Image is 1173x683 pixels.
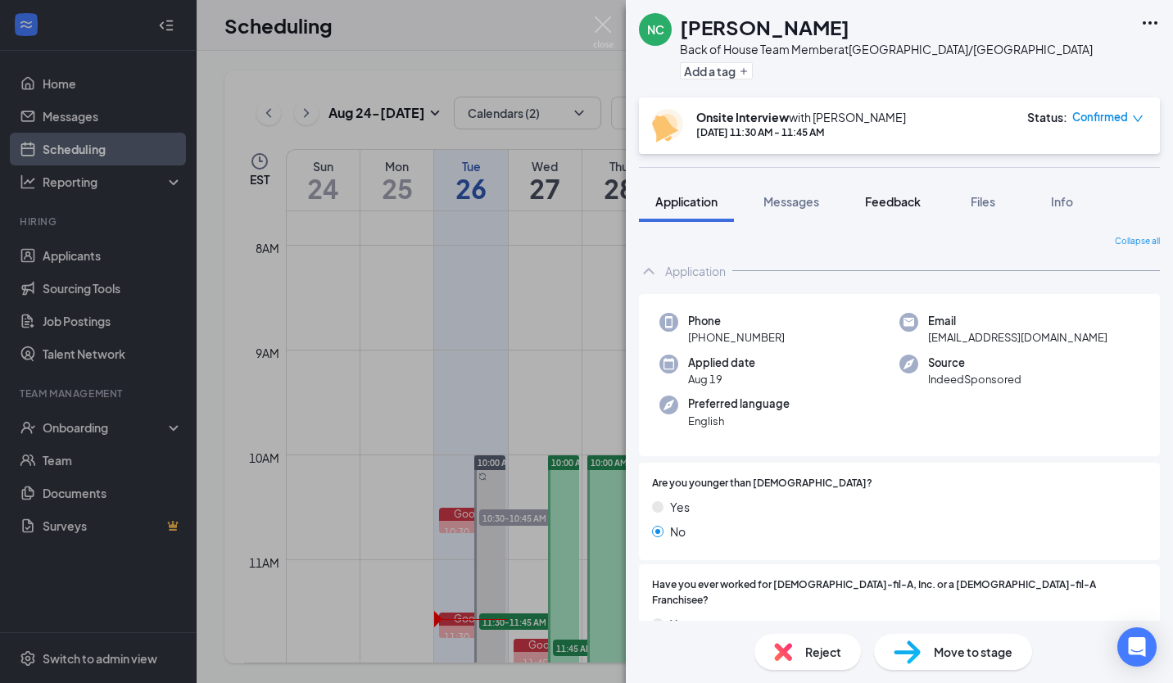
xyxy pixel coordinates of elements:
div: [DATE] 11:30 AM - 11:45 AM [696,125,906,139]
span: Phone [688,313,785,329]
span: Messages [763,194,819,209]
span: Confirmed [1072,109,1128,125]
span: Yes [670,615,690,633]
span: [PHONE_NUMBER] [688,329,785,346]
span: [EMAIL_ADDRESS][DOMAIN_NAME] [928,329,1107,346]
span: Application [655,194,718,209]
span: Have you ever worked for [DEMOGRAPHIC_DATA]-fil-A, Inc. or a [DEMOGRAPHIC_DATA]-fil-A Franchisee? [652,577,1147,608]
div: Application [665,263,726,279]
span: English [688,413,790,429]
span: Preferred language [688,396,790,412]
span: No [670,522,686,541]
span: Reject [805,643,841,661]
span: Move to stage [934,643,1012,661]
span: IndeedSponsored [928,371,1021,387]
svg: ChevronUp [639,261,659,281]
div: Back of House Team Member at [GEOGRAPHIC_DATA]/[GEOGRAPHIC_DATA] [680,41,1093,57]
span: Email [928,313,1107,329]
span: Are you younger than [DEMOGRAPHIC_DATA]? [652,476,872,491]
h1: [PERSON_NAME] [680,13,849,41]
span: Applied date [688,355,755,371]
div: Status : [1027,109,1067,125]
b: Onsite Interview [696,110,789,124]
span: Files [971,194,995,209]
span: Info [1051,194,1073,209]
span: Feedback [865,194,921,209]
button: PlusAdd a tag [680,62,753,79]
span: Collapse all [1115,235,1160,248]
svg: Plus [739,66,749,76]
div: Open Intercom Messenger [1117,627,1157,667]
div: NC [647,21,664,38]
span: Source [928,355,1021,371]
div: with [PERSON_NAME] [696,109,906,125]
span: Yes [670,498,690,516]
svg: Ellipses [1140,13,1160,33]
span: down [1132,113,1144,124]
span: Aug 19 [688,371,755,387]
